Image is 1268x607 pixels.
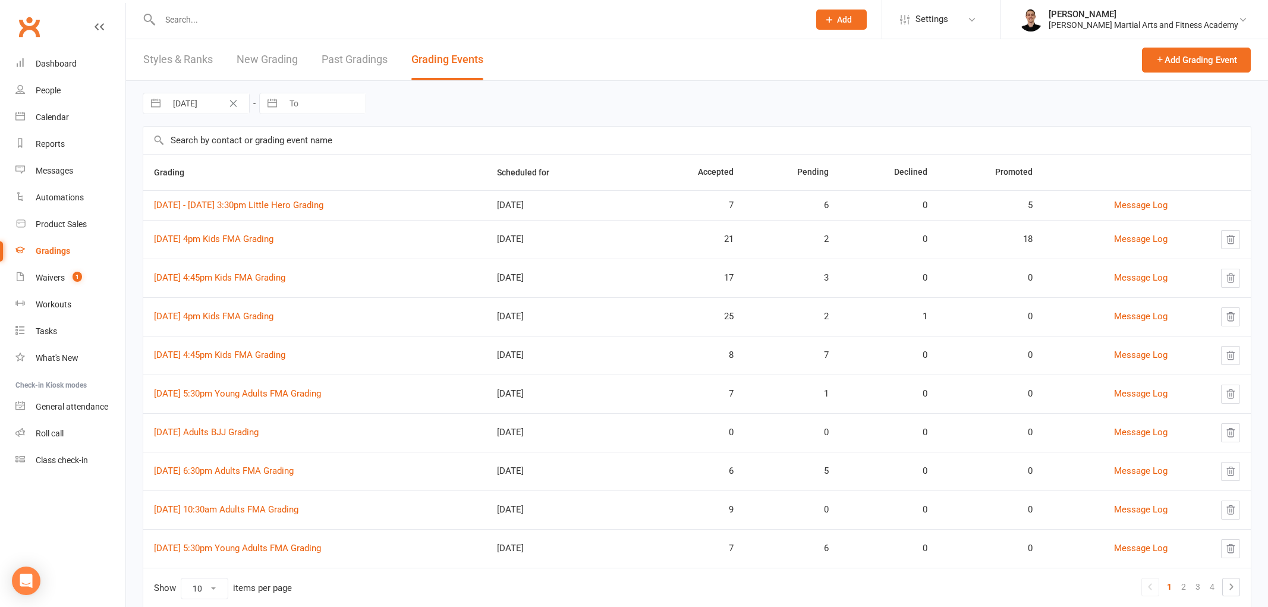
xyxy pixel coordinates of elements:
div: 7 [755,350,829,360]
button: Grading [154,165,197,180]
a: Message Log [1114,350,1168,360]
div: 5 [949,200,1033,210]
a: Message Log [1114,427,1168,438]
div: 0 [653,427,734,438]
div: 6 [755,543,829,553]
a: Message Log [1114,543,1168,553]
a: Past Gradings [322,39,388,80]
div: 21 [653,234,734,244]
div: Class check-in [36,455,88,465]
a: Message Log [1114,200,1168,210]
div: 25 [653,312,734,322]
div: 6 [653,466,734,476]
a: Class kiosk mode [15,447,125,474]
div: [DATE] [497,312,631,322]
input: To [283,93,366,114]
a: Message Log [1114,311,1168,322]
div: 2 [755,234,829,244]
div: 0 [850,273,927,283]
div: People [36,86,61,95]
a: Message Log [1114,466,1168,476]
a: Grading Events [411,39,483,80]
div: Product Sales [36,219,87,229]
div: 0 [949,389,1033,399]
div: 0 [755,505,829,515]
div: 1 [850,312,927,322]
div: 17 [653,273,734,283]
div: [PERSON_NAME] [1049,9,1238,20]
div: Reports [36,139,65,149]
div: What's New [36,353,78,363]
input: From [166,93,249,114]
a: 2 [1176,578,1191,595]
div: 0 [949,505,1033,515]
div: 0 [850,350,927,360]
div: Open Intercom Messenger [12,567,40,595]
a: Waivers 1 [15,265,125,291]
input: Search by contact or grading event name [143,127,1251,154]
div: [DATE] [497,505,631,515]
span: Scheduled for [497,168,562,177]
a: [DATE] 5:30pm Young Adults FMA Grading [154,543,321,553]
a: Gradings [15,238,125,265]
div: General attendance [36,402,108,411]
div: 0 [850,466,927,476]
a: Workouts [15,291,125,318]
a: Message Log [1114,504,1168,515]
div: 0 [850,505,927,515]
a: [DATE] 4pm Kids FMA Grading [154,311,273,322]
a: 4 [1205,578,1219,595]
div: 9 [653,505,734,515]
a: General attendance kiosk mode [15,394,125,420]
span: Add [837,15,852,24]
a: [DATE] 4pm Kids FMA Grading [154,234,273,244]
th: Accepted [642,155,744,190]
a: New Grading [237,39,298,80]
button: Scheduled for [497,165,562,180]
div: 5 [755,466,829,476]
div: 0 [949,312,1033,322]
a: Tasks [15,318,125,345]
input: Search... [156,11,801,28]
a: People [15,77,125,104]
a: Message Log [1114,272,1168,283]
div: [DATE] [497,543,631,553]
div: 0 [850,543,927,553]
div: 0 [949,273,1033,283]
div: Automations [36,193,84,202]
a: [DATE] 4:45pm Kids FMA Grading [154,272,285,283]
div: [DATE] [497,427,631,438]
div: Workouts [36,300,71,309]
th: Declined [839,155,937,190]
a: Calendar [15,104,125,131]
th: Pending [744,155,839,190]
a: Clubworx [14,12,44,42]
th: Promoted [938,155,1044,190]
div: Messages [36,166,73,175]
div: 2 [755,312,829,322]
a: Automations [15,184,125,211]
div: 7 [653,389,734,399]
div: 0 [949,466,1033,476]
a: [DATE] 10:30am Adults FMA Grading [154,504,298,515]
div: 0 [949,427,1033,438]
div: [PERSON_NAME] Martial Arts and Fitness Academy [1049,20,1238,30]
div: 0 [850,389,927,399]
div: [DATE] [497,466,631,476]
div: 0 [755,427,829,438]
div: 0 [949,543,1033,553]
button: Clear Date [223,96,244,111]
div: [DATE] [497,234,631,244]
a: Message Log [1114,234,1168,244]
a: Roll call [15,420,125,447]
div: 6 [755,200,829,210]
a: [DATE] - [DATE] 3:30pm Little Hero Grading [154,200,323,210]
a: Reports [15,131,125,158]
div: Roll call [36,429,64,438]
div: 7 [653,543,734,553]
a: [DATE] 6:30pm Adults FMA Grading [154,466,294,476]
div: Tasks [36,326,57,336]
img: thumb_image1729140307.png [1019,8,1043,32]
div: Waivers [36,273,65,282]
div: 0 [850,234,927,244]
